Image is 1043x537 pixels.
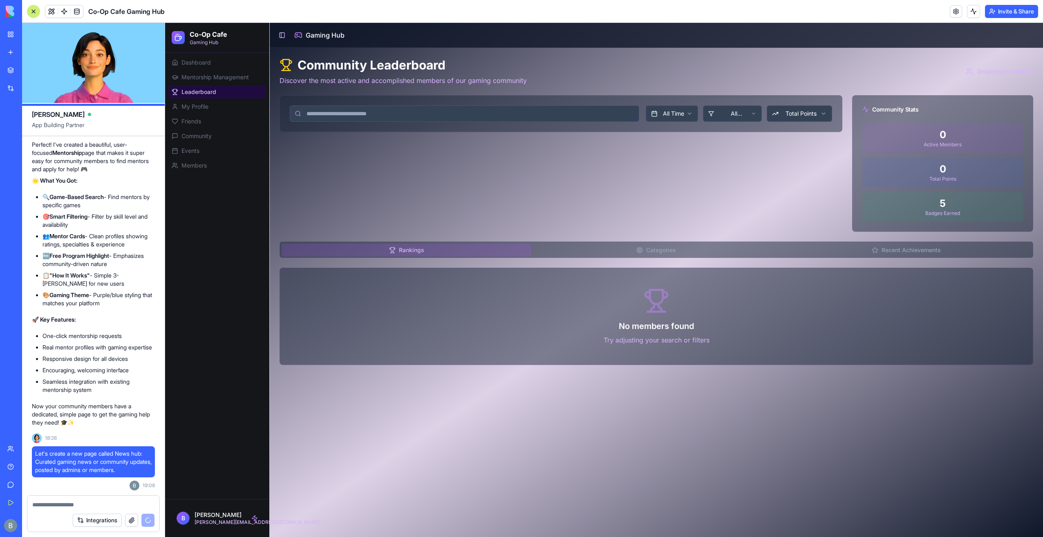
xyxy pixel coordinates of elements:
span: Co-Op Cafe Gaming Hub [88,7,165,16]
li: Encouraging, welcoming interface [43,366,155,374]
a: Mentorship Management [3,48,101,61]
img: ACg8ocIug40qN1SCXJiinWdltW7QsPxROn8ZAVDlgOtPD8eQfXIZmw=s96-c [130,481,139,490]
strong: Free Program Highlight [49,252,109,259]
a: Dashboard [3,33,101,46]
h1: Community Leaderboard [114,35,362,49]
a: Members [3,136,101,149]
p: Discover the most active and accomplished members of our gaming community [114,53,362,63]
span: Dashboard [16,36,46,44]
button: Recent Achievements [616,221,866,234]
strong: Mentor Cards [49,233,85,239]
p: [PERSON_NAME] [29,488,81,496]
button: Invite & Share [985,5,1038,18]
li: 📋 - Simple 3-[PERSON_NAME] for new users [43,271,155,288]
div: Badges Earned [702,187,853,194]
span: App Building Partner [32,121,155,136]
a: My Profile [3,77,101,90]
span: Events [16,124,34,132]
img: ACg8ocIug40qN1SCXJiinWdltW7QsPxROn8ZAVDlgOtPD8eQfXIZmw=s96-c [4,519,17,532]
a: Friends [3,92,101,105]
span: Let's create a new page called News hub: Curated gaming news or community updates, posted by admi... [35,450,152,474]
img: Ella_00000_wcx2te.png [32,433,42,443]
li: 🆓 - Emphasizes community-driven nature [43,252,155,268]
li: 🔍 - Find mentors by specific games [43,193,155,209]
li: 🎨 - Purple/blue styling that matches your platform [43,291,155,307]
a: Events [3,121,101,134]
p: Try adjusting your search or filters [115,312,868,322]
p: Gaming Hub [25,16,62,23]
span: 0 members ranked [812,44,868,54]
li: One-click mentorship requests [43,332,155,340]
span: B [11,489,25,502]
span: My Profile [16,80,43,88]
button: Integrations [73,514,122,527]
strong: "How It Works" [49,272,90,279]
div: Active Members [702,119,853,125]
h2: Co-Op Cafe [25,7,62,16]
span: Friends [16,94,36,103]
strong: Smart Filtering [49,213,87,220]
span: Mentorship Management [16,50,84,58]
div: 5 [702,174,853,187]
button: B[PERSON_NAME][PERSON_NAME][EMAIL_ADDRESS][DOMAIN_NAME] [7,483,98,508]
span: 19:08 [143,482,155,489]
span: Members [16,139,42,147]
li: Real mentor profiles with gaming expertise [43,343,155,351]
span: Gaming Hub [141,7,179,17]
div: Total Points [702,153,853,159]
li: Seamless integration with existing mentorship system [43,378,155,394]
p: [PERSON_NAME][EMAIL_ADDRESS][DOMAIN_NAME] [29,496,81,503]
strong: Gaming Theme [49,291,89,298]
li: Responsive design for all devices [43,355,155,363]
div: Community Stats [697,83,858,91]
a: Leaderboard [3,63,101,76]
div: 0 [702,140,853,153]
span: Leaderboard [16,65,51,73]
button: Categories [366,221,616,234]
strong: 🌟 What You Got: [32,177,78,184]
span: 18:26 [45,435,57,441]
button: Rankings [116,221,366,234]
span: Community [16,109,47,117]
strong: Game-Based Search [49,193,104,200]
li: 👥 - Clean profiles showing ratings, specialties & experience [43,232,155,248]
span: [PERSON_NAME] [32,110,85,119]
strong: Mentorship [52,149,82,156]
a: Community [3,107,101,120]
strong: 🚀 Key Features: [32,316,76,323]
p: Perfect! I've created a beautiful, user-focused page that makes it super easy for community membe... [32,141,155,173]
h3: No members found [115,298,868,309]
div: 0 [702,105,853,119]
p: Now your community members have a dedicated, simple page to get the gaming help they need! 🎓✨ [32,402,155,427]
img: logo [6,6,56,17]
li: 🎯 - Filter by skill level and availability [43,213,155,229]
